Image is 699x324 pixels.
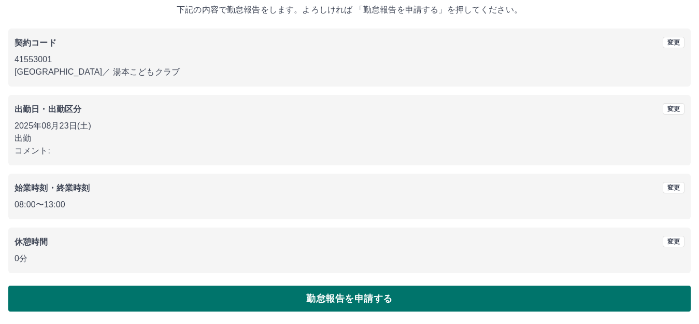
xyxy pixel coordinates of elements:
b: 契約コード [15,38,56,47]
button: 変更 [663,236,684,247]
b: 始業時刻・終業時刻 [15,184,90,192]
button: 勤怠報告を申請する [8,286,691,312]
p: 0分 [15,252,684,265]
p: [GEOGRAPHIC_DATA] ／ 湯本こどもクラブ [15,66,684,78]
p: 出勤 [15,132,684,145]
p: 41553001 [15,53,684,66]
button: 変更 [663,103,684,115]
p: 2025年08月23日(土) [15,120,684,132]
p: 下記の内容で勤怠報告をします。よろしければ 「勤怠報告を申請する」を押してください。 [8,4,691,16]
p: コメント: [15,145,684,157]
button: 変更 [663,37,684,48]
p: 08:00 〜 13:00 [15,199,684,211]
b: 休憩時間 [15,237,48,246]
b: 出勤日・出勤区分 [15,105,81,114]
button: 変更 [663,182,684,193]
